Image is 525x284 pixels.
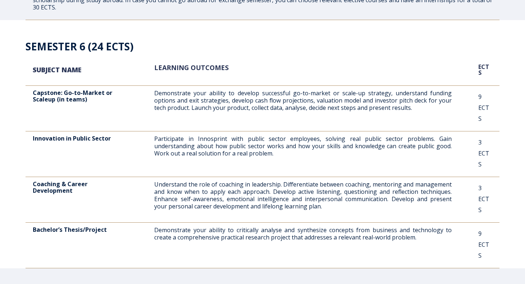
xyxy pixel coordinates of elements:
[154,226,452,241] span: Demonstrate your ability to critically analyse and synthesize concepts from business and technolo...
[154,135,452,157] span: Participate in Innosprint with public sector employees, solving real public sector problems. Gain...
[478,138,489,168] span: 3 ECTS
[478,184,489,214] span: 3 ECTS
[478,230,489,260] span: 9 ECTS
[33,89,128,103] p: Capstone: Go-to-Market or Scaleup (in teams)
[26,39,499,54] h2: SEMESTER 6 (24 ECTS)
[478,93,489,123] span: 9 ECTS
[478,63,489,77] span: ECTS
[154,180,452,210] span: Understand the role of coaching in leadership. Differentiate between coaching, mentoring and mana...
[33,181,128,194] p: Coaching & Career Development
[33,226,107,234] span: Bachelor’s Thesis/Project
[154,63,229,72] span: LEARNING OUTCOMES
[154,89,452,112] span: Demonstrate your ability to develop successful go-to-market or scale-up strategy, understand fund...
[33,65,81,74] strong: SUBJECT NAME
[33,135,128,142] p: Innovation in Public Sector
